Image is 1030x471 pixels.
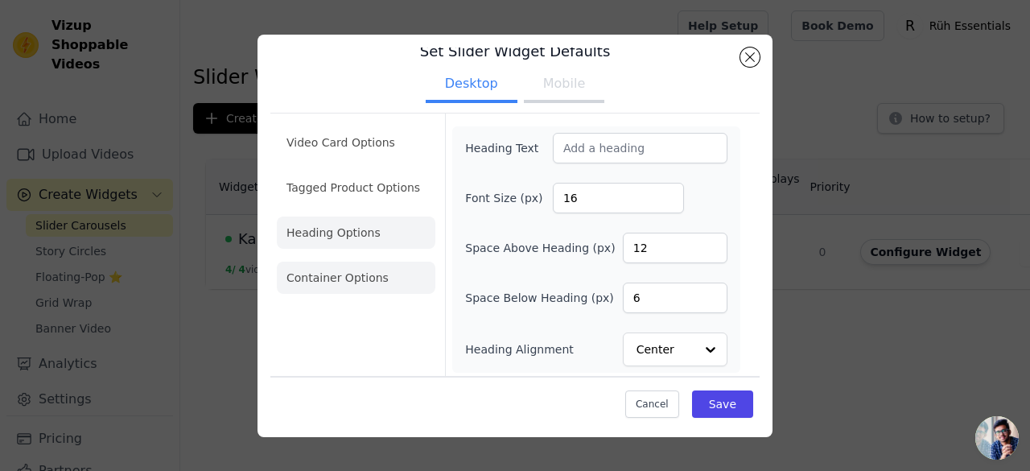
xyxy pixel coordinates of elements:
[277,262,435,294] li: Container Options
[277,126,435,159] li: Video Card Options
[277,171,435,204] li: Tagged Product Options
[975,416,1019,460] a: Open chat
[270,42,760,61] h3: Set Slider Widget Defaults
[625,390,679,418] button: Cancel
[465,140,553,156] label: Heading Text
[426,68,517,103] button: Desktop
[740,48,760,67] button: Close modal
[277,217,435,249] li: Heading Options
[553,133,727,163] input: Add a heading
[465,190,553,206] label: Font Size (px)
[465,341,576,357] label: Heading Alignment
[465,290,614,306] label: Space Below Heading (px)
[692,390,753,418] button: Save
[524,68,604,103] button: Mobile
[465,240,615,256] label: Space Above Heading (px)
